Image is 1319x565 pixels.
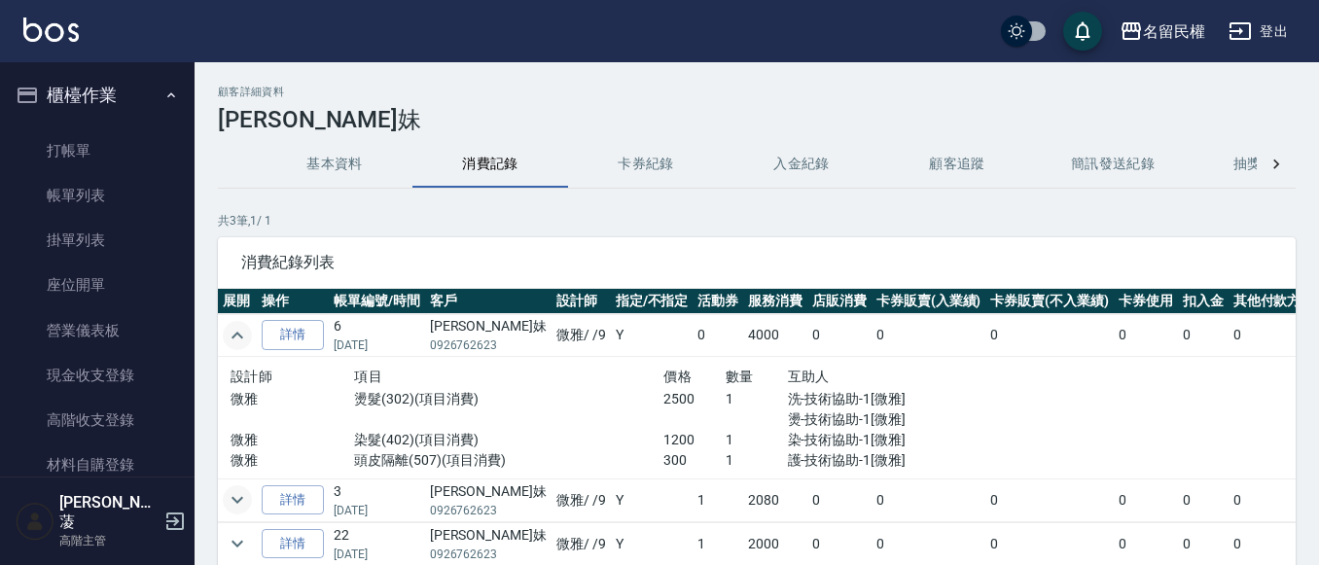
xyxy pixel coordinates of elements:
p: 1 [726,430,788,450]
td: 0 [985,478,1114,521]
p: 護-技術協助-1[微雅] [788,450,974,471]
img: Logo [23,18,79,42]
a: 詳情 [262,485,324,515]
td: [PERSON_NAME]妹 [425,522,552,565]
th: 扣入金 [1178,289,1229,314]
th: 卡券販賣(入業績) [872,289,986,314]
td: 1 [693,522,743,565]
button: expand row [223,529,252,558]
p: 燙-技術協助-1[微雅] [788,409,974,430]
span: 數量 [726,369,754,384]
td: 0 [807,522,872,565]
td: 0 [1114,522,1178,565]
h3: [PERSON_NAME]妹 [218,106,1296,133]
td: 3 [329,478,425,521]
td: 0 [1178,522,1229,565]
th: 帳單編號/時間 [329,289,425,314]
span: 消費紀錄列表 [241,253,1272,272]
td: 0 [1114,478,1178,521]
p: [DATE] [334,546,420,563]
td: 0 [807,478,872,521]
th: 卡券使用 [1114,289,1178,314]
span: 設計師 [231,369,272,384]
td: 2080 [743,478,807,521]
h5: [PERSON_NAME]蓤 [59,493,159,532]
a: 營業儀表板 [8,308,187,353]
td: 微雅 / /9 [552,522,611,565]
p: 微雅 [231,389,354,409]
p: 1200 [663,430,726,450]
a: 掛單列表 [8,218,187,263]
td: 0 [807,314,872,357]
p: [DATE] [334,336,420,354]
button: 消費記錄 [412,141,568,188]
td: [PERSON_NAME]妹 [425,478,552,521]
button: 名留民權 [1112,12,1213,52]
p: 1 [726,450,788,471]
td: 微雅 / /9 [552,478,611,521]
th: 客戶 [425,289,552,314]
a: 詳情 [262,529,324,559]
span: 價格 [663,369,692,384]
p: 洗-技術協助-1[微雅] [788,389,974,409]
div: 名留民權 [1143,19,1205,44]
td: 1 [693,478,743,521]
th: 服務消費 [743,289,807,314]
p: 1 [726,389,788,409]
a: 帳單列表 [8,173,187,218]
a: 材料自購登錄 [8,442,187,487]
p: 0926762623 [430,502,547,519]
p: [DATE] [334,502,420,519]
th: 展開 [218,289,257,314]
button: save [1063,12,1102,51]
p: 300 [663,450,726,471]
p: 頭皮隔離(507)(項目消費) [354,450,663,471]
th: 指定/不指定 [611,289,694,314]
p: 染-技術協助-1[微雅] [788,430,974,450]
a: 現金收支登錄 [8,353,187,398]
td: 0 [985,314,1114,357]
a: 高階收支登錄 [8,398,187,442]
th: 操作 [257,289,329,314]
td: 0 [1178,314,1229,357]
p: 燙髮(302)(項目消費) [354,389,663,409]
th: 活動券 [693,289,743,314]
button: 入金紀錄 [724,141,879,188]
td: 22 [329,522,425,565]
p: 0926762623 [430,336,547,354]
td: 0 [1178,478,1229,521]
button: 簡訊發送紀錄 [1035,141,1191,188]
td: Y [611,522,694,565]
a: 詳情 [262,320,324,350]
p: 共 3 筆, 1 / 1 [218,212,1296,230]
p: 微雅 [231,430,354,450]
td: Y [611,314,694,357]
button: 櫃檯作業 [8,70,187,121]
button: 基本資料 [257,141,412,188]
img: Person [16,502,54,541]
td: Y [611,478,694,521]
p: 2500 [663,389,726,409]
a: 打帳單 [8,128,187,173]
td: 2000 [743,522,807,565]
a: 座位開單 [8,263,187,307]
td: 0 [872,478,986,521]
td: 0 [872,522,986,565]
td: 微雅 / /9 [552,314,611,357]
th: 設計師 [552,289,611,314]
p: 0926762623 [430,546,547,563]
th: 卡券販賣(不入業績) [985,289,1114,314]
span: 互助人 [788,369,830,384]
button: 登出 [1221,14,1296,50]
td: [PERSON_NAME]妹 [425,314,552,357]
p: 微雅 [231,450,354,471]
button: expand row [223,485,252,514]
p: 染髮(402)(項目消費) [354,430,663,450]
button: expand row [223,321,252,350]
button: 顧客追蹤 [879,141,1035,188]
button: 卡券紀錄 [568,141,724,188]
td: 0 [1114,314,1178,357]
p: 高階主管 [59,532,159,549]
th: 店販消費 [807,289,872,314]
h2: 顧客詳細資料 [218,86,1296,98]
